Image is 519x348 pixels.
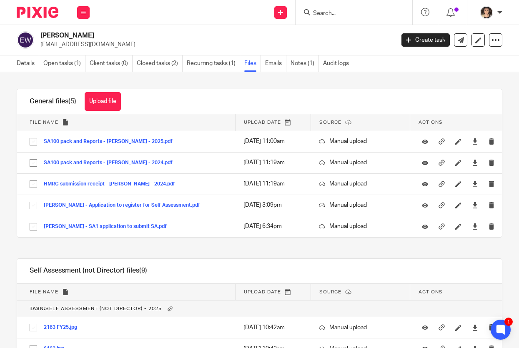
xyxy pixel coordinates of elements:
[30,306,45,311] b: Task:
[30,97,76,106] h1: General files
[244,290,281,294] span: Upload date
[323,55,353,72] a: Audit logs
[472,158,478,167] a: Download
[319,290,341,294] span: Source
[44,325,83,330] button: 2163 FY25.jpg
[25,219,41,235] input: Select
[319,323,402,332] p: Manual upload
[419,120,443,125] span: Actions
[139,267,147,274] span: (9)
[25,198,41,213] input: Select
[90,55,133,72] a: Client tasks (0)
[243,222,302,230] p: [DATE] 6:34pm
[68,98,76,105] span: (5)
[319,180,402,188] p: Manual upload
[40,31,319,40] h2: [PERSON_NAME]
[25,320,41,335] input: Select
[244,55,261,72] a: Files
[244,120,281,125] span: Upload date
[472,323,478,332] a: Download
[319,137,402,145] p: Manual upload
[44,139,179,145] button: SA100 pack and Reports - [PERSON_NAME] - 2025.pdf
[472,180,478,188] a: Download
[17,7,58,18] img: Pixie
[30,266,147,275] h1: Self Assessment (not Director) files
[472,222,478,230] a: Download
[44,160,179,166] button: SA100 pack and Reports - [PERSON_NAME] - 2024.pdf
[17,55,39,72] a: Details
[480,6,493,19] img: 324535E6-56EA-408B-A48B-13C02EA99B5D.jpeg
[472,137,478,145] a: Download
[504,318,513,326] div: 1
[319,222,402,230] p: Manual upload
[187,55,240,72] a: Recurring tasks (1)
[243,137,302,145] p: [DATE] 11:00am
[472,201,478,209] a: Download
[401,33,450,47] a: Create task
[243,158,302,167] p: [DATE] 11:19am
[25,176,41,192] input: Select
[137,55,183,72] a: Closed tasks (2)
[243,201,302,209] p: [DATE] 3:09pm
[243,180,302,188] p: [DATE] 11:19am
[30,290,58,294] span: File name
[319,120,341,125] span: Source
[44,181,181,187] button: HMRC submission receipt - [PERSON_NAME] - 2024.pdf
[319,158,402,167] p: Manual upload
[44,203,206,208] button: [PERSON_NAME] - Application to register for Self Assessment.pdf
[44,224,173,230] button: [PERSON_NAME] - SA1 application to submit SA.pdf
[312,10,387,18] input: Search
[30,306,162,311] span: Self Assessment (not Director) - 2025
[419,290,443,294] span: Actions
[85,92,121,111] button: Upload file
[265,55,286,72] a: Emails
[25,134,41,150] input: Select
[243,323,302,332] p: [DATE] 10:42am
[43,55,85,72] a: Open tasks (1)
[30,120,58,125] span: File name
[40,40,389,49] p: [EMAIL_ADDRESS][DOMAIN_NAME]
[17,31,34,49] img: svg%3E
[291,55,319,72] a: Notes (1)
[25,155,41,171] input: Select
[319,201,402,209] p: Manual upload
